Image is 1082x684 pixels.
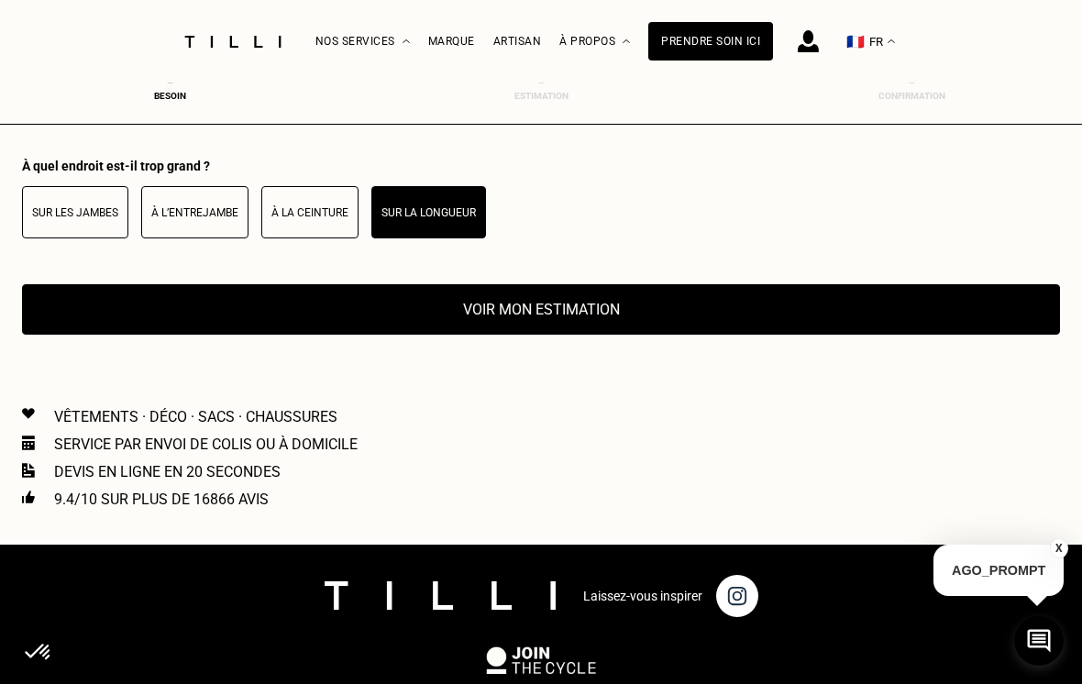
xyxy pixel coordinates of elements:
div: À quel endroit est-il trop grand ? [22,159,1060,173]
img: logo Tilli [325,581,556,610]
img: page instagram de Tilli une retoucherie à domicile [716,575,758,617]
p: Vêtements · Déco · Sacs · Chaussures [54,408,337,425]
p: À l’entrejambe [151,206,238,219]
p: 9.4/10 sur plus de 16866 avis [54,491,269,508]
p: Laissez-vous inspirer [583,589,702,603]
div: Estimation [504,91,578,101]
img: Icon [22,491,35,503]
p: Sur les jambes [32,206,118,219]
div: Confirmation [876,91,949,101]
button: Voir mon estimation [22,284,1060,335]
img: Icon [22,463,35,478]
p: Sur la longueur [381,206,476,219]
img: icône connexion [798,30,819,52]
img: Icon [22,436,35,450]
p: Service par envoi de colis ou à domicile [54,436,358,453]
img: logo Join The Cycle [486,646,596,674]
button: 🇫🇷 FR [837,1,904,83]
a: Marque [428,35,475,48]
button: Sur les jambes [22,186,128,238]
div: Besoin [134,91,207,101]
button: X [1050,538,1068,558]
button: À la ceinture [261,186,359,238]
div: Nos services [315,1,410,83]
img: Logo du service de couturière Tilli [178,36,288,48]
p: À la ceinture [271,206,348,219]
p: Devis en ligne en 20 secondes [54,463,281,480]
img: menu déroulant [888,39,895,44]
img: Menu déroulant à propos [623,39,630,44]
img: Icon [22,408,35,419]
div: À propos [559,1,630,83]
button: À l’entrejambe [141,186,248,238]
img: Menu déroulant [403,39,410,44]
a: Prendre soin ici [648,22,773,61]
span: 🇫🇷 [846,33,865,50]
button: Sur la longueur [371,186,486,238]
a: Artisan [493,35,542,48]
p: AGO_PROMPT [933,545,1064,596]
